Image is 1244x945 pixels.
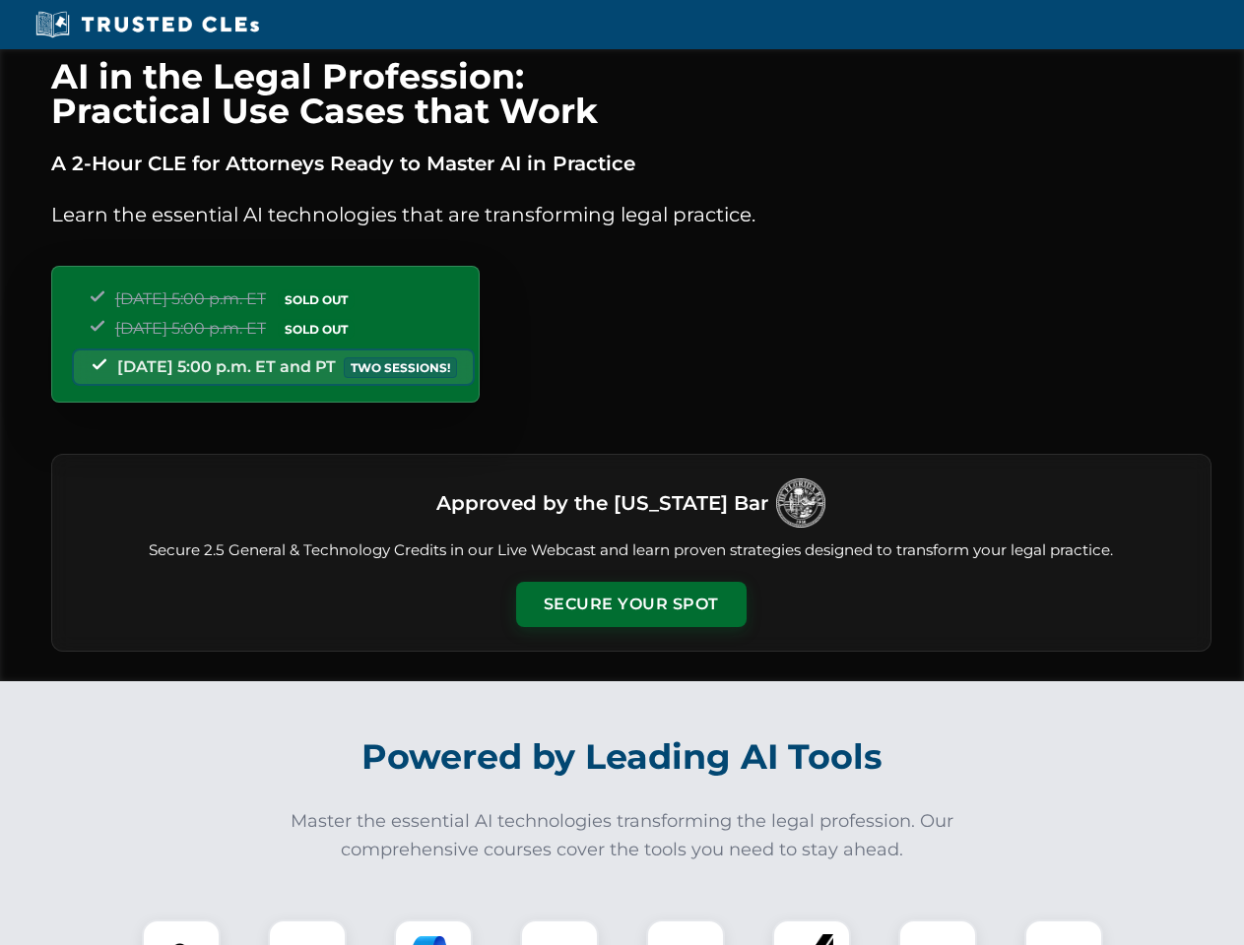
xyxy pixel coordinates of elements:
h3: Approved by the [US_STATE] Bar [436,485,768,521]
span: SOLD OUT [278,319,355,340]
p: A 2-Hour CLE for Attorneys Ready to Master AI in Practice [51,148,1211,179]
p: Master the essential AI technologies transforming the legal profession. Our comprehensive courses... [278,807,967,864]
span: [DATE] 5:00 p.m. ET [115,319,266,338]
button: Secure Your Spot [516,582,747,627]
h2: Powered by Leading AI Tools [77,723,1168,791]
span: SOLD OUT [278,289,355,310]
img: Logo [776,478,825,528]
span: [DATE] 5:00 p.m. ET [115,289,266,308]
h1: AI in the Legal Profession: Practical Use Cases that Work [51,59,1211,128]
p: Learn the essential AI technologies that are transforming legal practice. [51,199,1211,230]
p: Secure 2.5 General & Technology Credits in our Live Webcast and learn proven strategies designed ... [76,539,1187,562]
img: Trusted CLEs [30,10,265,39]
